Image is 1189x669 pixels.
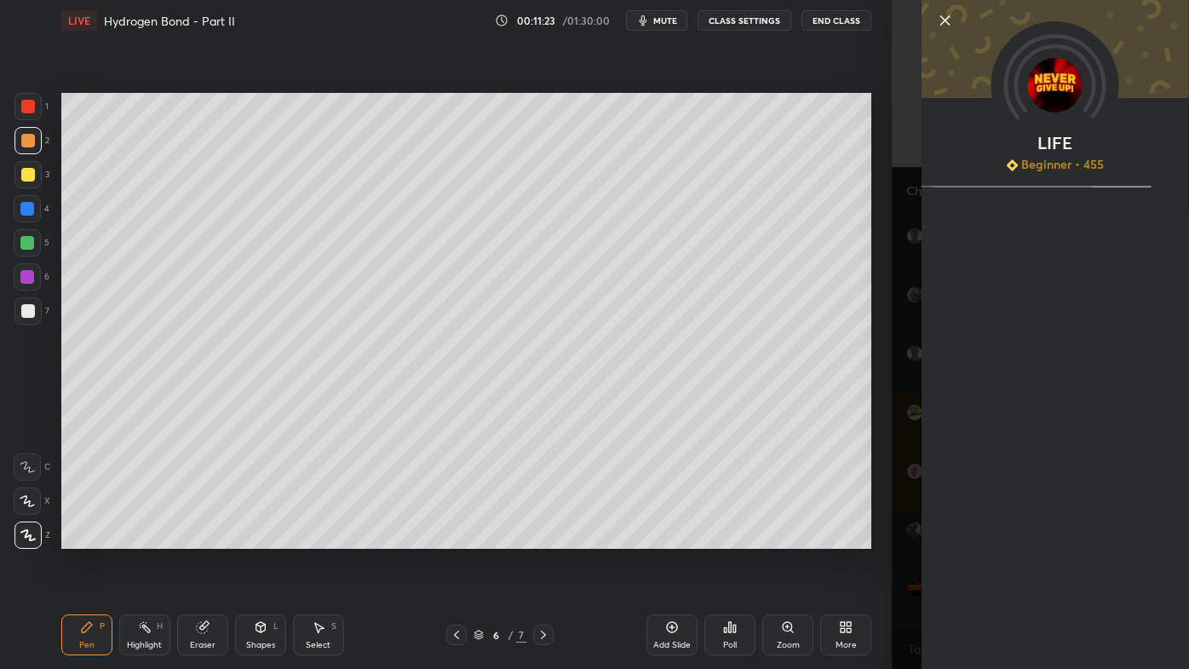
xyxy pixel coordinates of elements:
button: mute [626,10,687,31]
div: Pen [79,641,95,649]
div: Select [306,641,330,649]
div: 6 [487,630,504,640]
div: S [331,622,336,631]
button: End Class [801,10,871,31]
div: 5 [14,229,49,257]
h4: Hydrogen Bond - Part II [104,13,235,29]
div: 1 [14,93,49,120]
div: Zoom [777,641,800,649]
div: H [157,622,163,631]
div: Add Slide [653,641,691,649]
div: 3 [14,161,49,188]
p: Beginner • 455 [1021,157,1104,172]
div: 4 [14,195,49,222]
img: Learner_Badge_beginner_1_8b307cf2a0.svg [1006,159,1018,171]
div: LIVE [61,10,97,31]
div: 7 [14,297,49,325]
button: CLASS SETTINGS [698,10,791,31]
div: Shapes [246,641,275,649]
div: P [100,622,105,631]
div: animation [922,173,1189,191]
img: 2551166e549f4f338b3818049289388a.jpg [1028,58,1083,112]
div: Highlight [127,641,162,649]
div: C [14,453,50,481]
div: 6 [14,263,49,291]
div: L [273,622,279,631]
div: Z [14,522,50,549]
p: LIFE [1037,136,1072,150]
span: mute [653,14,677,26]
div: Poll [723,641,737,649]
div: X [14,487,50,515]
div: 2 [14,127,49,154]
div: 7 [516,627,526,643]
div: / [508,630,513,640]
div: Eraser [190,641,215,649]
div: More [836,641,857,649]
